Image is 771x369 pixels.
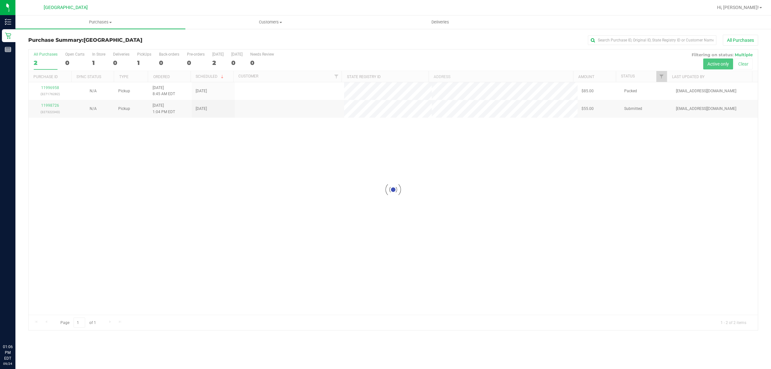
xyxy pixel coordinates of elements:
[588,35,716,45] input: Search Purchase ID, Original ID, State Registry ID or Customer Name...
[3,361,13,366] p: 09/24
[185,15,355,29] a: Customers
[723,35,758,46] button: All Purchases
[5,19,11,25] inline-svg: Inventory
[3,344,13,361] p: 01:06 PM EDT
[84,37,142,43] span: [GEOGRAPHIC_DATA]
[5,46,11,53] inline-svg: Reports
[6,318,26,337] iframe: Resource center
[15,19,185,25] span: Purchases
[355,15,525,29] a: Deliveries
[44,5,88,10] span: [GEOGRAPHIC_DATA]
[15,15,185,29] a: Purchases
[717,5,759,10] span: Hi, [PERSON_NAME]!
[19,317,27,324] iframe: Resource center unread badge
[28,37,271,43] h3: Purchase Summary:
[5,32,11,39] inline-svg: Retail
[423,19,458,25] span: Deliveries
[186,19,355,25] span: Customers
